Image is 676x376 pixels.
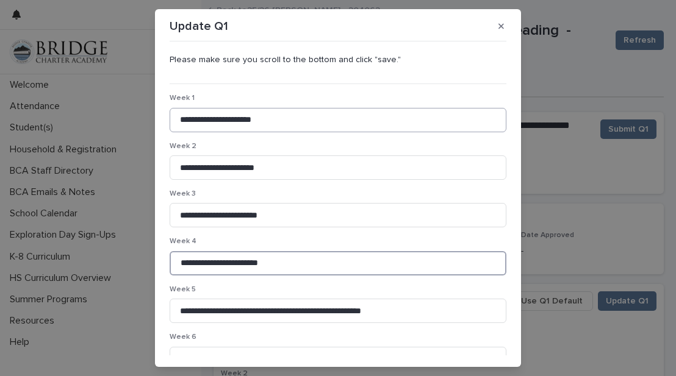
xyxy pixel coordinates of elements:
span: Week 5 [170,286,196,293]
span: Week 3 [170,190,196,197]
span: Week 4 [170,238,196,245]
p: Please make sure you scroll to the bottom and click "save." [170,55,506,65]
span: Week 2 [170,143,196,150]
span: Week 1 [170,94,195,102]
span: Week 6 [170,333,196,341]
p: Update Q1 [170,19,228,34]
